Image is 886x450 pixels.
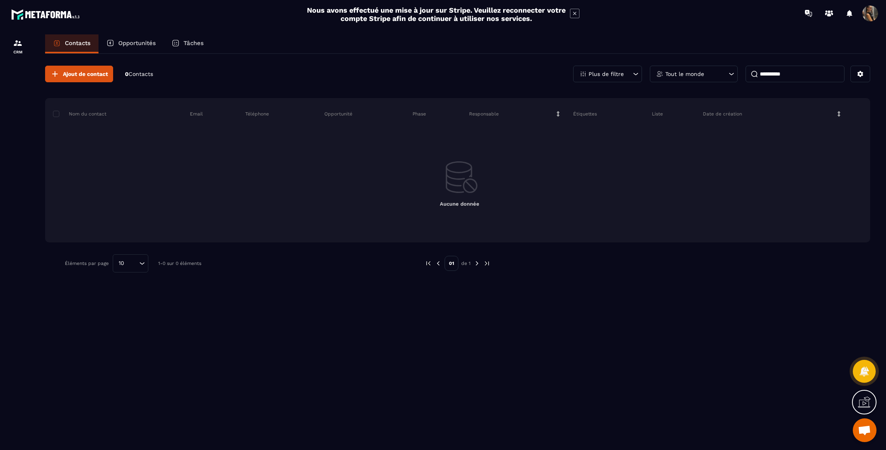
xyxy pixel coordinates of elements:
span: Ajout de contact [63,70,108,78]
span: Contacts [129,71,153,77]
p: de 1 [461,260,471,267]
p: Éléments par page [65,261,109,266]
p: Opportunité [324,111,352,117]
p: Responsable [469,111,499,117]
p: Email [190,111,203,117]
p: Liste [652,111,663,117]
button: Ajout de contact [45,66,113,82]
p: Étiquettes [573,111,597,117]
img: formation [13,38,23,48]
img: logo [11,7,82,22]
p: Contacts [65,40,91,47]
div: Search for option [113,254,148,272]
p: 0 [125,70,153,78]
p: Nom du contact [53,111,106,117]
p: Phase [413,111,426,117]
a: Contacts [45,34,98,53]
p: Tâches [184,40,204,47]
p: CRM [2,50,34,54]
p: Téléphone [245,111,269,117]
span: 10 [116,259,127,268]
img: next [483,260,490,267]
img: prev [435,260,442,267]
h2: Nous avons effectué une mise à jour sur Stripe. Veuillez reconnecter votre compte Stripe afin de ... [307,6,566,23]
p: Plus de filtre [589,71,624,77]
a: Tâches [164,34,212,53]
p: Tout le monde [665,71,704,77]
p: Opportunités [118,40,156,47]
p: 01 [445,256,458,271]
input: Search for option [127,259,137,268]
span: Aucune donnée [440,201,479,207]
img: prev [425,260,432,267]
p: Date de création [703,111,742,117]
a: Opportunités [98,34,164,53]
p: 1-0 sur 0 éléments [158,261,201,266]
div: Ouvrir le chat [853,418,877,442]
a: formationformationCRM [2,32,34,60]
img: next [473,260,481,267]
